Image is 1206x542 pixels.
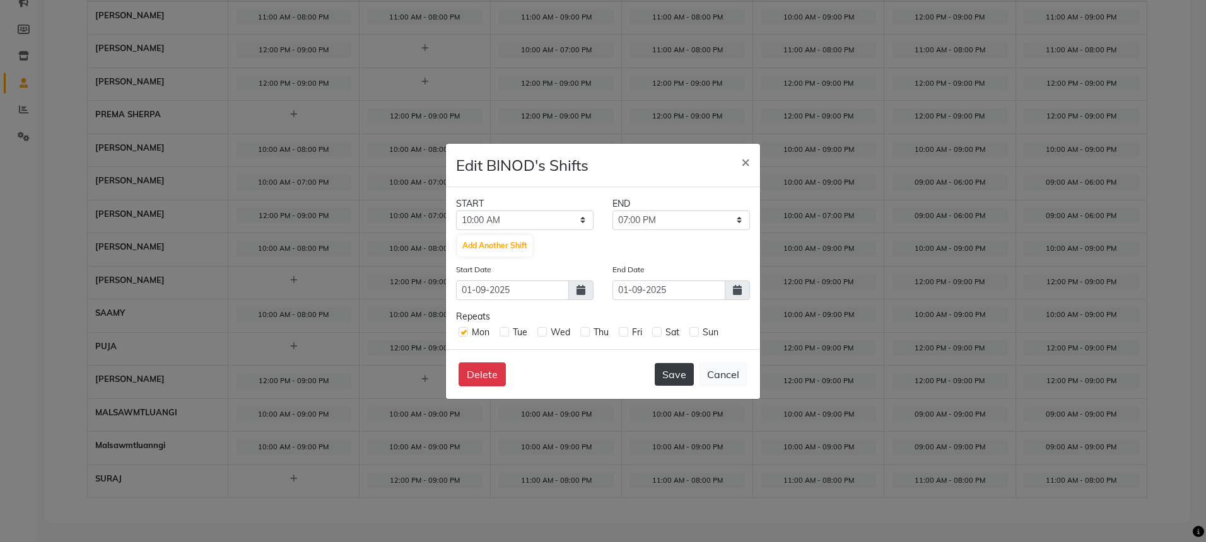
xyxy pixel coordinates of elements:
button: Delete [459,362,506,386]
label: Start Date [456,264,491,275]
span: Sat [665,326,679,338]
button: Add Another Shift [457,235,532,257]
label: End Date [612,264,645,275]
span: Fri [632,326,642,338]
button: Close [731,144,760,179]
div: END [603,197,759,210]
div: Repeats [456,310,750,323]
span: × [741,152,750,171]
span: Sun [703,326,718,338]
input: yyyy-mm-dd [612,280,725,300]
span: Thu [594,326,609,338]
span: Tue [513,326,527,338]
span: Mon [472,326,489,338]
button: Save [655,363,694,386]
h4: Edit BINOD's Shifts [456,154,588,176]
input: yyyy-mm-dd [456,280,569,300]
div: START [447,197,603,210]
button: Cancel [699,362,747,386]
span: Wed [551,326,570,338]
